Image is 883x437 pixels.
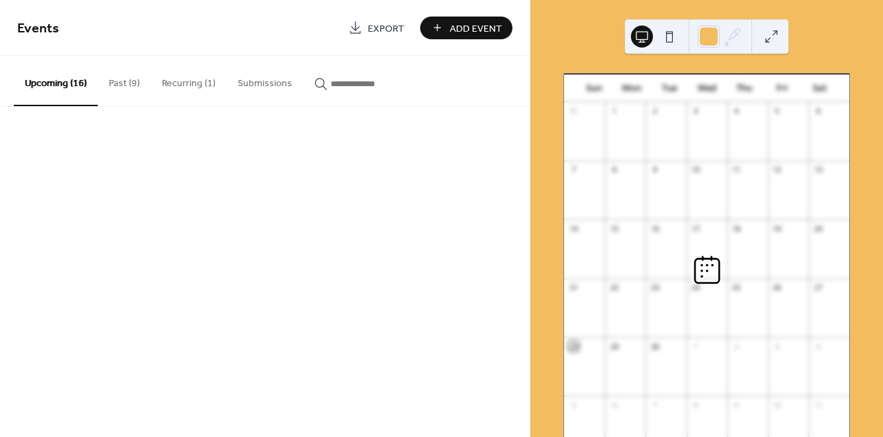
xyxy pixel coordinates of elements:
[227,56,303,105] button: Submissions
[813,223,823,234] div: 20
[772,106,782,116] div: 5
[691,165,701,175] div: 10
[691,400,701,410] div: 8
[420,17,512,39] button: Add Event
[813,165,823,175] div: 13
[763,74,801,102] div: Fri
[650,165,660,175] div: 9
[691,341,701,352] div: 1
[691,223,701,234] div: 17
[731,283,742,293] div: 25
[568,400,579,410] div: 5
[650,74,688,102] div: Tue
[691,283,701,293] div: 24
[650,223,660,234] div: 16
[650,283,660,293] div: 23
[609,283,619,293] div: 22
[688,74,726,102] div: Wed
[772,223,782,234] div: 19
[731,165,742,175] div: 11
[338,17,415,39] a: Export
[772,341,782,352] div: 3
[568,165,579,175] div: 7
[650,341,660,352] div: 30
[731,341,742,352] div: 2
[568,106,579,116] div: 31
[450,21,502,36] span: Add Event
[772,165,782,175] div: 12
[17,15,59,42] span: Events
[725,74,763,102] div: Thu
[568,341,579,352] div: 28
[772,400,782,410] div: 10
[609,165,619,175] div: 8
[813,106,823,116] div: 6
[609,341,619,352] div: 29
[731,400,742,410] div: 9
[813,283,823,293] div: 27
[568,283,579,293] div: 21
[613,74,651,102] div: Mon
[609,400,619,410] div: 6
[14,56,98,106] button: Upcoming (16)
[772,283,782,293] div: 26
[575,74,613,102] div: Sun
[568,223,579,234] div: 14
[813,341,823,352] div: 4
[98,56,151,105] button: Past (9)
[650,106,660,116] div: 2
[609,106,619,116] div: 1
[731,106,742,116] div: 4
[813,400,823,410] div: 11
[368,21,404,36] span: Export
[650,400,660,410] div: 7
[151,56,227,105] button: Recurring (1)
[691,106,701,116] div: 3
[609,223,619,234] div: 15
[800,74,838,102] div: Sat
[731,223,742,234] div: 18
